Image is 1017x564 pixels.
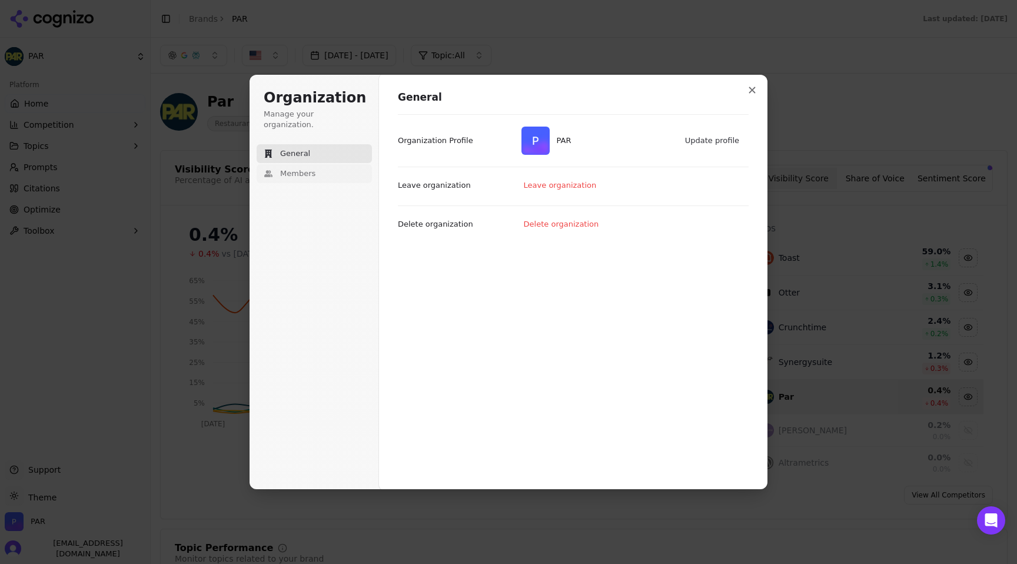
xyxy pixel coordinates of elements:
h1: General [398,91,749,105]
button: General [257,144,372,163]
span: General [280,148,310,159]
h1: Organization [264,89,365,108]
div: Open Intercom Messenger [977,506,1005,535]
button: Close modal [742,79,763,101]
p: Organization Profile [398,135,473,146]
button: Delete organization [518,215,606,233]
button: Leave organization [518,177,604,194]
span: PAR [557,135,571,146]
p: Delete organization [398,219,473,230]
img: PAR [521,127,550,155]
button: Members [257,164,372,183]
p: Manage your organization. [264,109,365,130]
p: Leave organization [398,180,471,191]
button: Update profile [679,132,746,150]
span: Members [280,168,315,179]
